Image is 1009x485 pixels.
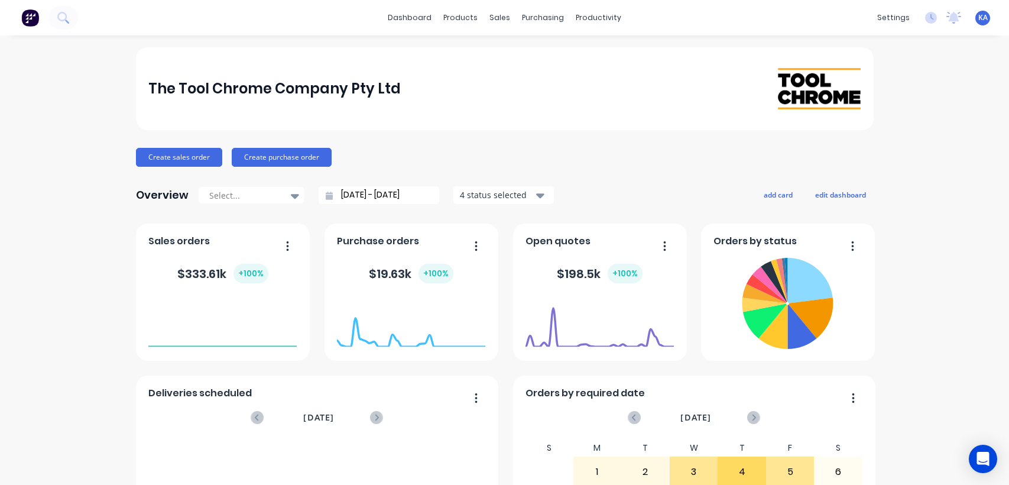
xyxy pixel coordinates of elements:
div: products [437,9,484,27]
div: $ 19.63k [369,264,453,283]
div: purchasing [516,9,570,27]
div: The Tool Chrome Company Pty Ltd [148,77,401,101]
span: [DATE] [303,411,334,424]
div: sales [484,9,516,27]
div: + 100 % [418,264,453,283]
span: [DATE] [680,411,711,424]
button: Create purchase order [232,148,332,167]
div: F [766,439,815,457]
div: Open Intercom Messenger [969,445,997,473]
div: M [573,439,622,457]
div: settings [871,9,916,27]
div: T [718,439,766,457]
button: Create sales order [136,148,222,167]
div: $ 198.5k [557,264,643,283]
div: S [525,439,573,457]
img: Factory [21,9,39,27]
button: edit dashboard [807,187,874,202]
img: The Tool Chrome Company Pty Ltd [778,68,861,109]
div: W [670,439,718,457]
span: KA [978,12,988,23]
span: Open quotes [525,234,591,248]
button: add card [756,187,800,202]
span: Sales orders [148,234,210,248]
div: + 100 % [608,264,643,283]
button: 4 status selected [453,186,554,204]
a: dashboard [382,9,437,27]
span: Deliveries scheduled [148,386,252,400]
div: 4 status selected [460,189,534,201]
div: S [814,439,862,457]
div: productivity [570,9,627,27]
span: Orders by status [713,234,797,248]
span: Purchase orders [337,234,419,248]
div: + 100 % [233,264,268,283]
div: T [621,439,670,457]
div: $ 333.61k [177,264,268,283]
div: Overview [136,183,189,207]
